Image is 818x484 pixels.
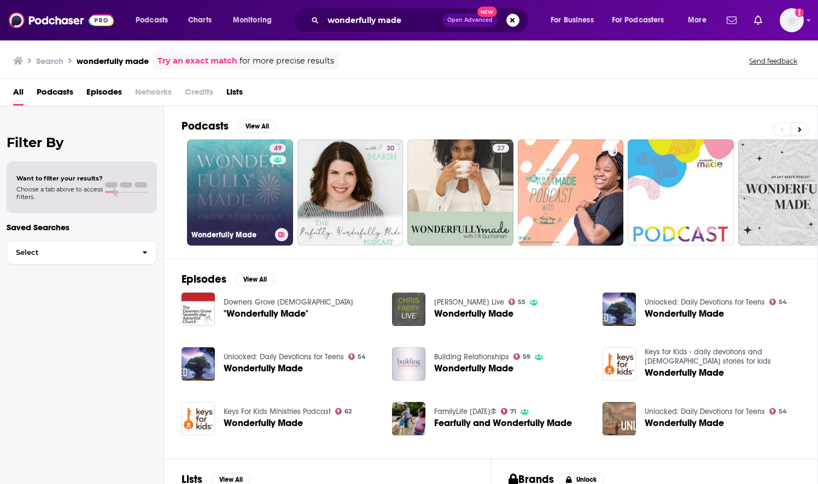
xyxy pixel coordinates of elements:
img: Wonderfully Made [603,402,636,435]
span: 54 [779,300,787,305]
button: Send feedback [746,56,801,66]
button: open menu [225,11,286,29]
a: 49Wonderfully Made [187,139,293,246]
span: Select [7,249,133,256]
a: Chris Fabry Live [434,298,504,307]
a: Episodes [86,83,122,106]
button: open menu [128,11,182,29]
button: open menu [680,11,720,29]
span: 62 [344,409,352,414]
a: EpisodesView All [182,272,274,286]
img: Podchaser - Follow, Share and Rate Podcasts [9,10,114,31]
div: Search podcasts, credits, & more... [303,8,539,33]
img: "Wonderfully Made" [182,293,215,326]
a: Charts [181,11,218,29]
a: Downers Grove Seventh-day Adventist Church [224,298,353,307]
a: Try an exact match [157,55,237,67]
button: Select [7,240,157,265]
span: All [13,83,24,106]
span: Wonderfully Made [434,309,513,318]
span: 54 [358,354,366,359]
span: For Business [551,13,594,28]
a: Building Relationships [434,352,509,361]
a: 30 [297,139,404,246]
a: Wonderfully Made [224,418,303,428]
a: Keys for Kids - daily devotions and Bible stories for kids [645,347,771,366]
img: Wonderfully Made [182,347,215,381]
img: Wonderfully Made [603,347,636,381]
a: Wonderfully Made [645,368,724,377]
span: 30 [387,143,394,154]
a: Unlocked: Daily Devotions for Teens [645,298,765,307]
span: New [477,7,497,17]
span: Networks [135,83,172,106]
h3: Wonderfully Made [191,230,271,240]
a: 27 [493,144,509,153]
img: User Profile [780,8,804,32]
a: Show notifications dropdown [750,11,767,30]
span: Wonderfully Made [645,418,724,428]
a: 62 [335,408,352,415]
img: Wonderfully Made [392,347,425,381]
span: Credits [185,83,213,106]
span: 59 [523,354,530,359]
a: 71 [501,408,517,415]
span: Choose a tab above to access filters. [16,185,103,201]
h2: Podcasts [182,119,229,133]
a: 49 [270,144,286,153]
button: open menu [605,11,680,29]
h2: Filter By [7,135,157,150]
a: 55 [509,299,526,305]
a: 30 [382,144,399,153]
span: Open Advanced [447,18,493,23]
svg: Add a profile image [795,8,804,17]
span: 54 [779,409,787,414]
a: Keys For Kids Ministries Podcast [224,407,331,416]
span: For Podcasters [612,13,664,28]
button: Show profile menu [780,8,804,32]
h3: wonderfully made [77,56,149,66]
h3: Search [36,56,63,66]
a: 54 [348,353,366,360]
h2: Episodes [182,272,226,286]
a: Lists [226,83,243,106]
span: Podcasts [136,13,168,28]
button: View All [237,120,277,133]
span: Monitoring [233,13,272,28]
span: Charts [188,13,212,28]
span: 55 [518,300,525,305]
a: Show notifications dropdown [722,11,741,30]
img: Wonderfully Made [603,293,636,326]
button: Open AdvancedNew [442,14,498,27]
a: 27 [407,139,513,246]
p: Saved Searches [7,222,157,232]
a: Wonderfully Made [434,364,513,373]
img: Wonderfully Made [392,293,425,326]
img: Wonderfully Made [182,402,215,435]
a: Unlocked: Daily Devotions for Teens [645,407,765,416]
a: 54 [769,408,787,415]
a: 54 [769,299,787,305]
a: FamilyLife Today® [434,407,496,416]
a: "Wonderfully Made" [224,309,308,318]
span: Want to filter your results? [16,174,103,182]
span: Wonderfully Made [645,309,724,318]
img: Fearfully and Wonderfully Made [392,402,425,435]
a: Wonderfully Made [224,364,303,373]
button: View All [235,273,274,286]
